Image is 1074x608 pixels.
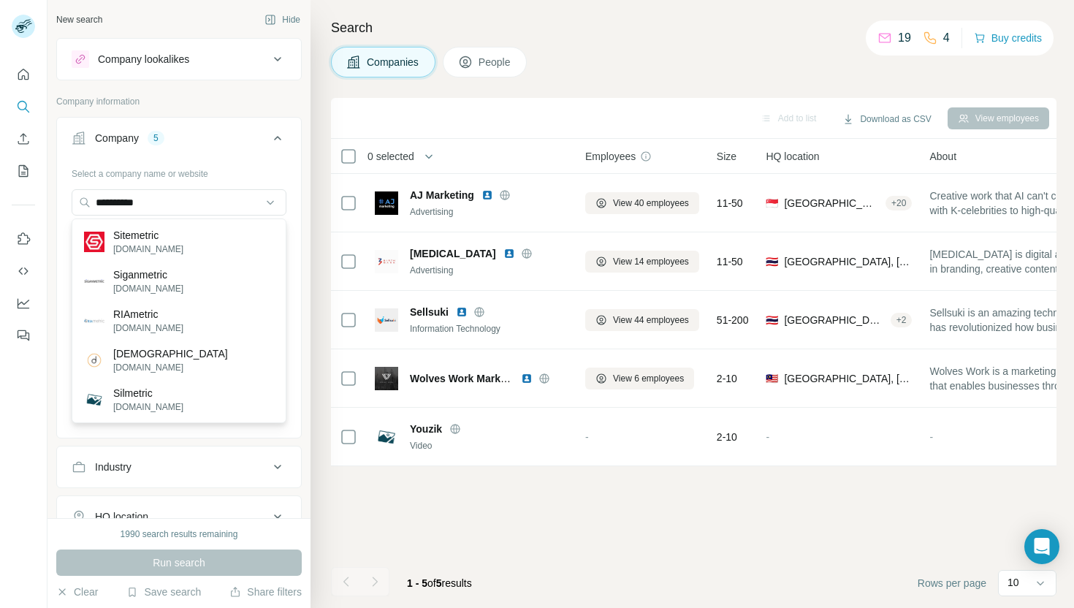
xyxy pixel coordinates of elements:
button: Quick start [12,61,35,88]
p: [DOMAIN_NAME] [113,361,228,374]
span: View 6 employees [613,372,684,385]
button: Use Surfe API [12,258,35,284]
span: 🇹🇭 [766,254,778,269]
button: HQ location [57,499,301,534]
span: Rows per page [918,576,986,590]
span: Employees [585,149,636,164]
button: Company5 [57,121,301,161]
div: + 20 [886,197,912,210]
div: New search [56,13,102,26]
span: [GEOGRAPHIC_DATA], Central [784,196,880,210]
p: Siganmetric [113,267,183,282]
img: Logo of Youzik [375,425,398,449]
button: View 40 employees [585,192,699,214]
p: [DOMAIN_NAME] [113,400,183,414]
span: 1 - 5 [407,577,427,589]
button: Hide [254,9,311,31]
button: Feedback [12,322,35,349]
button: View 44 employees [585,309,699,331]
div: + 2 [891,313,913,327]
button: Search [12,94,35,120]
img: Sitemetric [84,232,104,252]
button: Dashboard [12,290,35,316]
span: People [479,55,512,69]
button: Save search [126,585,201,599]
span: View 14 employees [613,255,689,268]
h4: Search [331,18,1056,38]
button: Industry [57,449,301,484]
img: RIAmetric [84,311,104,331]
button: My lists [12,158,35,184]
button: Company lookalikes [57,42,301,77]
span: results [407,577,472,589]
img: LinkedIn logo [481,189,493,201]
span: 51-200 [717,313,749,327]
img: Logo of AJ Marketing [375,191,398,215]
img: Logo of Birthmark [375,250,398,273]
img: LinkedIn logo [456,306,468,318]
button: Buy credits [974,28,1042,48]
p: Silmetric [113,386,183,400]
img: Logo of Sellsuki [375,308,398,332]
span: - [585,431,589,443]
p: [DEMOGRAPHIC_DATA] [113,346,228,361]
span: [GEOGRAPHIC_DATA], [GEOGRAPHIC_DATA] [784,313,884,327]
span: About [929,149,956,164]
span: 5 [436,577,442,589]
span: AJ Marketing [410,188,474,202]
span: 🇹🇭 [766,313,778,327]
div: Video [410,439,568,452]
button: View 6 employees [585,368,694,389]
span: 0 selected [367,149,414,164]
button: Enrich CSV [12,126,35,152]
p: Sitemetric [113,228,183,243]
div: HQ location [95,509,148,524]
span: View 44 employees [613,313,689,327]
span: [GEOGRAPHIC_DATA], [GEOGRAPHIC_DATA] [784,371,912,386]
span: 11-50 [717,196,743,210]
span: 2-10 [717,430,737,444]
div: Advertising [410,205,568,218]
div: Company [95,131,139,145]
img: LinkedIn logo [521,373,533,384]
div: 1990 search results remaining [121,528,238,541]
span: [GEOGRAPHIC_DATA], [GEOGRAPHIC_DATA] [784,254,912,269]
p: [DOMAIN_NAME] [113,322,183,335]
div: Open Intercom Messenger [1024,529,1059,564]
span: Youzik [410,422,442,436]
div: 5 [148,132,164,145]
div: Company lookalikes [98,52,189,66]
img: LinkedIn logo [503,248,515,259]
div: Information Technology [410,322,568,335]
img: Siganmetric [84,271,104,292]
span: 2-10 [717,371,737,386]
span: of [427,577,436,589]
p: Company information [56,95,302,108]
div: Industry [95,460,132,474]
span: HQ location [766,149,819,164]
img: Silmetric [84,389,104,410]
p: 10 [1008,575,1019,590]
p: RIAmetric [113,307,183,322]
span: Companies [367,55,420,69]
span: - [766,431,769,443]
span: [MEDICAL_DATA] [410,246,496,261]
div: Select a company name or website [72,161,286,180]
span: Sellsuki [410,305,449,319]
button: Clear [56,585,98,599]
span: 🇲🇾 [766,371,778,386]
p: 4 [943,29,950,47]
button: Use Surfe on LinkedIn [12,226,35,252]
span: Size [717,149,736,164]
div: Advertising [410,264,568,277]
p: [DOMAIN_NAME] [113,243,183,256]
img: Diametric [84,350,104,370]
span: 11-50 [717,254,743,269]
p: 19 [898,29,911,47]
button: View 14 employees [585,251,699,273]
span: Wolves Work Marketing [410,373,525,384]
p: [DOMAIN_NAME] [113,282,183,295]
img: Logo of Wolves Work Marketing [375,367,398,390]
span: View 40 employees [613,197,689,210]
button: Share filters [229,585,302,599]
